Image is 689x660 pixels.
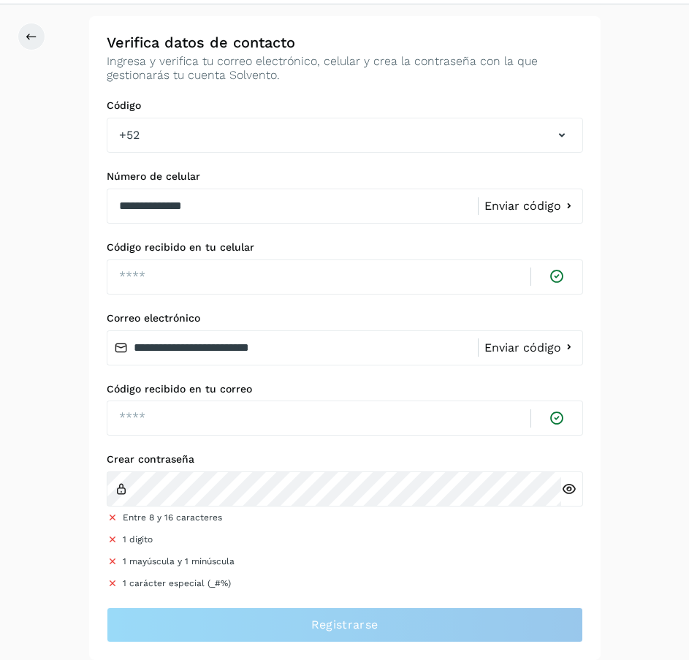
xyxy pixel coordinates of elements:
[484,200,561,212] span: Enviar código
[107,241,583,254] label: Código recibido en tu celular
[484,342,561,354] span: Enviar código
[107,34,583,51] h2: Verifica datos de contacto
[107,511,583,524] li: Entre 8 y 16 caracteres
[107,54,583,82] p: Ingresa y verifica tu correo electrónico, celular y crea la contraseña con la que gestionarás tu ...
[107,170,583,183] label: Número de celular
[107,312,583,325] label: Correo electrónico
[311,617,378,633] span: Registrarse
[107,533,583,546] li: 1 dígito
[107,453,583,466] label: Crear contraseña
[107,555,583,568] li: 1 mayúscula y 1 minúscula
[107,577,583,590] li: 1 carácter especial (_#%)
[107,607,583,642] button: Registrarse
[119,126,140,144] span: +52
[107,383,583,395] label: Código recibido en tu correo
[107,99,583,112] label: Código
[484,340,576,355] button: Enviar código
[484,199,576,214] button: Enviar código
